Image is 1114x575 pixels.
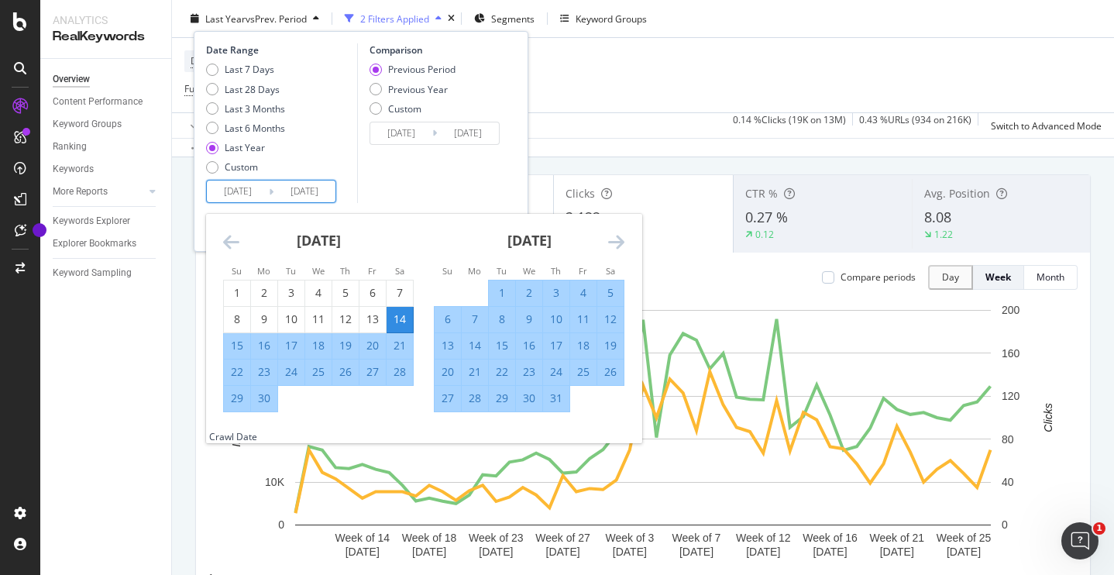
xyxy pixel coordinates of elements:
[448,14,455,23] div: times
[597,280,624,306] td: Selected. Saturday, October 5, 2024
[543,280,570,306] td: Selected. Thursday, October 3, 2024
[462,332,489,359] td: Selected. Monday, October 14, 2024
[224,385,251,411] td: Selected. Sunday, September 29, 2024
[387,280,414,306] td: Choose Saturday, September 7, 2024 as your check-in date. It’s available.
[251,285,277,301] div: 2
[370,43,504,57] div: Comparison
[251,312,277,327] div: 9
[286,265,296,277] small: Tu
[570,338,597,353] div: 18
[435,391,461,406] div: 27
[1042,403,1054,432] text: Clicks
[206,160,285,174] div: Custom
[335,532,390,544] text: Week of 14
[985,113,1102,138] button: Switch to Advanced Mode
[224,359,251,385] td: Selected. Sunday, September 22, 2024
[359,280,387,306] td: Choose Friday, September 6, 2024 as your check-in date. It’s available.
[570,285,597,301] div: 4
[278,359,305,385] td: Selected. Tuesday, September 24, 2024
[437,122,499,144] input: End Date
[251,332,278,359] td: Selected. Monday, September 16, 2024
[305,312,332,327] div: 11
[489,338,515,353] div: 15
[251,280,278,306] td: Choose Monday, September 2, 2024 as your check-in date. It’s available.
[489,359,516,385] td: Selected. Tuesday, October 22, 2024
[265,433,285,446] text: 20K
[579,265,587,277] small: Fr
[841,270,916,284] div: Compare periods
[387,306,414,332] td: Selected as start date. Saturday, September 14, 2024
[225,82,280,95] div: Last 28 Days
[435,359,462,385] td: Selected. Sunday, October 20, 2024
[516,385,543,411] td: Selected. Wednesday, October 30, 2024
[543,359,570,385] td: Selected. Thursday, October 24, 2024
[388,102,421,115] div: Custom
[435,364,461,380] div: 20
[546,546,580,558] text: [DATE]
[53,213,160,229] a: Keywords Explorer
[435,332,462,359] td: Selected. Sunday, October 13, 2024
[224,332,251,359] td: Selected. Sunday, September 15, 2024
[880,546,914,558] text: [DATE]
[1002,347,1020,360] text: 160
[53,161,160,177] a: Keywords
[224,391,250,406] div: 29
[803,532,858,544] text: Week of 16
[412,546,446,558] text: [DATE]
[442,265,452,277] small: Su
[435,306,462,332] td: Selected. Sunday, October 6, 2024
[206,82,285,95] div: Last 28 Days
[53,71,90,88] div: Overview
[1061,522,1099,560] iframe: Intercom live chat
[359,338,386,353] div: 20
[1002,304,1020,316] text: 200
[516,338,542,353] div: 16
[297,231,341,250] strong: [DATE]
[543,285,569,301] div: 3
[224,364,250,380] div: 22
[435,338,461,353] div: 13
[208,302,1078,571] svg: A chart.
[206,141,285,154] div: Last Year
[332,280,359,306] td: Choose Thursday, September 5, 2024 as your check-in date. It’s available.
[278,306,305,332] td: Choose Tuesday, September 10, 2024 as your check-in date. It’s available.
[359,312,386,327] div: 13
[305,306,332,332] td: Choose Wednesday, September 11, 2024 as your check-in date. It’s available.
[53,94,160,110] a: Content Performance
[251,385,278,411] td: Selected. Monday, September 30, 2024
[251,364,277,380] div: 23
[370,122,432,144] input: Start Date
[570,359,597,385] td: Selected. Friday, October 25, 2024
[387,285,413,301] div: 7
[516,285,542,301] div: 2
[462,312,488,327] div: 7
[468,6,541,31] button: Segments
[934,228,953,241] div: 1.22
[346,546,380,558] text: [DATE]
[278,332,305,359] td: Selected. Tuesday, September 17, 2024
[1002,433,1014,446] text: 80
[489,385,516,411] td: Selected. Tuesday, October 29, 2024
[1093,522,1105,535] span: 1
[273,181,335,202] input: End Date
[543,332,570,359] td: Selected. Thursday, October 17, 2024
[340,265,350,277] small: Th
[1037,270,1064,284] div: Month
[597,364,624,380] div: 26
[225,122,285,135] div: Last 6 Months
[184,6,325,31] button: Last YearvsPrev. Period
[305,359,332,385] td: Selected. Wednesday, September 25, 2024
[312,265,325,277] small: We
[53,213,130,229] div: Keywords Explorer
[370,63,456,76] div: Previous Period
[1024,265,1078,290] button: Month
[479,546,513,558] text: [DATE]
[206,214,641,430] div: Calendar
[435,385,462,411] td: Selected. Sunday, October 27, 2024
[489,364,515,380] div: 22
[613,546,647,558] text: [DATE]
[53,236,160,252] a: Explorer Bookmarks
[225,141,265,154] div: Last Year
[597,332,624,359] td: Selected. Saturday, October 19, 2024
[570,280,597,306] td: Selected. Friday, October 4, 2024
